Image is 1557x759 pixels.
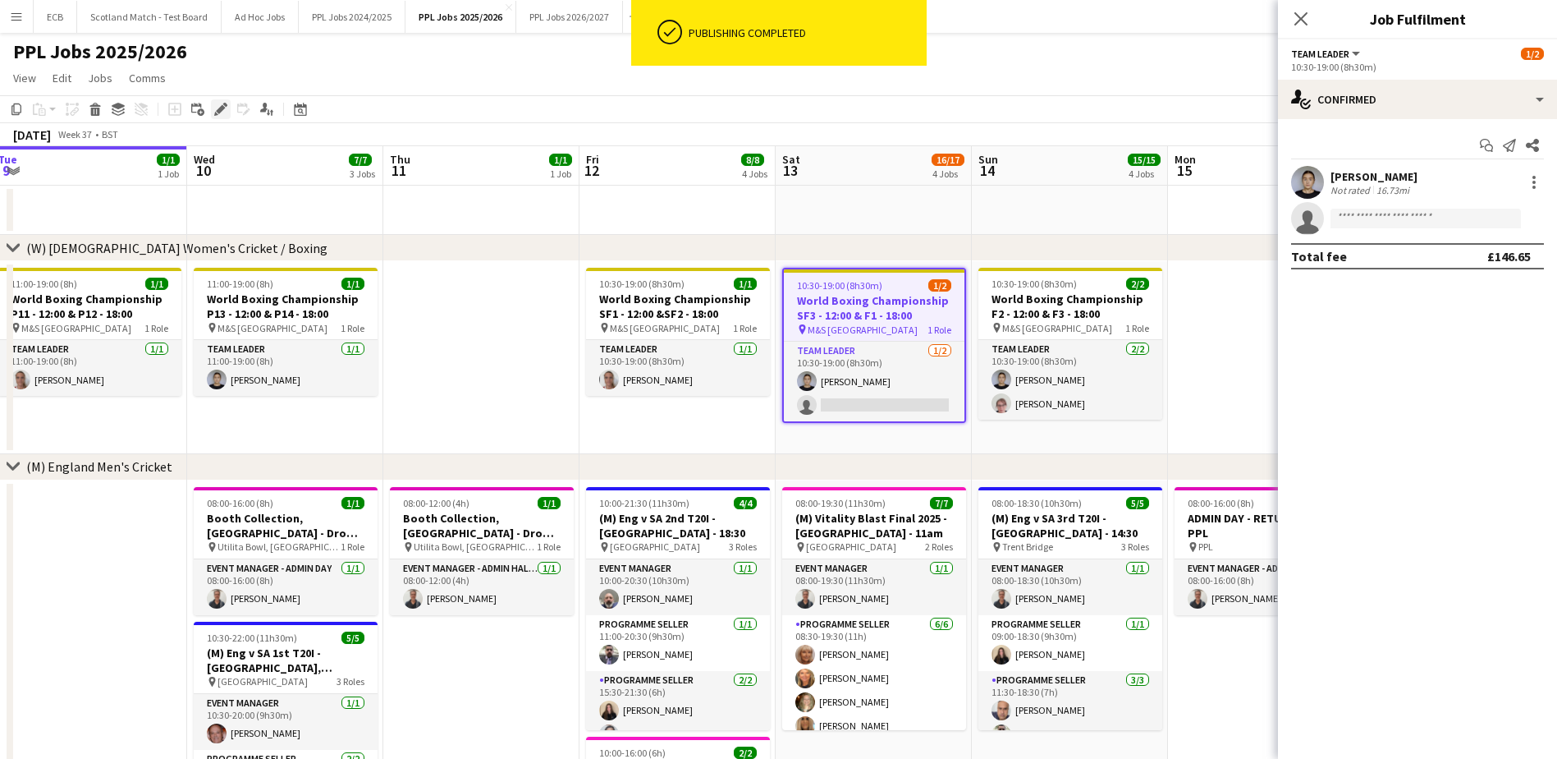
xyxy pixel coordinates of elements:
[207,632,297,644] span: 10:30-22:00 (11h30m)
[1487,248,1531,264] div: £146.65
[586,615,770,671] app-card-role: Programme Seller1/111:00-20:30 (9h30m)[PERSON_NAME]
[145,278,168,290] span: 1/1
[194,487,378,615] app-job-card: 08:00-16:00 (8h)1/1Booth Collection, [GEOGRAPHIC_DATA] - Drop off Warick Utilita Bowl, [GEOGRAPHI...
[599,278,685,290] span: 10:30-19:00 (8h30m)
[46,67,78,89] a: Edit
[350,168,375,180] div: 3 Jobs
[729,540,757,553] span: 3 Roles
[978,292,1162,321] h3: World Boxing Championship F2 - 12:00 & F3 - 18:00
[586,340,770,396] app-card-role: Team Leader1/110:30-19:00 (8h30m)[PERSON_NAME]
[925,540,953,553] span: 2 Roles
[191,161,215,180] span: 10
[1129,168,1160,180] div: 4 Jobs
[610,322,720,334] span: M&S [GEOGRAPHIC_DATA]
[689,25,920,40] div: Publishing completed
[1175,511,1358,540] h3: ADMIN DAY - RETURN VAN TO PPL
[610,540,700,553] span: [GEOGRAPHIC_DATA]
[978,487,1162,730] app-job-card: 08:00-18:30 (10h30m)5/5(M) Eng v SA 3rd T20I - [GEOGRAPHIC_DATA] - 14:30 Trent Bridge3 RolesEvent...
[403,497,469,509] span: 08:00-12:00 (4h)
[299,1,405,33] button: PPL Jobs 2024/2025
[194,559,378,615] app-card-role: Event Manager - Admin Day1/108:00-16:00 (8h)[PERSON_NAME]
[978,268,1162,420] app-job-card: 10:30-19:00 (8h30m)2/2World Boxing Championship F2 - 12:00 & F3 - 18:00 M&S [GEOGRAPHIC_DATA]1 Ro...
[7,67,43,89] a: View
[1291,48,1362,60] button: Team Leader
[991,497,1082,509] span: 08:00-18:30 (10h30m)
[516,1,623,33] button: PPL Jobs 2026/2027
[782,559,966,615] app-card-role: Event Manager1/108:00-19:30 (11h30m)[PERSON_NAME]
[806,540,896,553] span: [GEOGRAPHIC_DATA]
[741,154,764,166] span: 8/8
[932,168,964,180] div: 4 Jobs
[194,268,378,396] app-job-card: 11:00-19:00 (8h)1/1World Boxing Championship P13 - 12:00 & P14 - 18:00 M&S [GEOGRAPHIC_DATA]1 Rol...
[194,340,378,396] app-card-role: Team Leader1/111:00-19:00 (8h)[PERSON_NAME]
[194,511,378,540] h3: Booth Collection, [GEOGRAPHIC_DATA] - Drop off Warick
[88,71,112,85] span: Jobs
[390,487,574,615] app-job-card: 08:00-12:00 (4h)1/1Booth Collection, [GEOGRAPHIC_DATA] - Drop off Warick Utilita Bowl, [GEOGRAPHI...
[77,1,222,33] button: Scotland Match - Test Board
[21,322,131,334] span: M&S [GEOGRAPHIC_DATA]
[586,487,770,730] app-job-card: 10:00-21:30 (11h30m)4/4(M) Eng v SA 2nd T20I - [GEOGRAPHIC_DATA] - 18:30 [GEOGRAPHIC_DATA]3 Roles...
[207,497,273,509] span: 08:00-16:00 (8h)
[782,268,966,423] app-job-card: 10:30-19:00 (8h30m)1/2World Boxing Championship SF3 - 12:00 & F1 - 18:00 M&S [GEOGRAPHIC_DATA]1 R...
[1291,48,1349,60] span: Team Leader
[341,278,364,290] span: 1/1
[341,497,364,509] span: 1/1
[928,279,951,292] span: 1/2
[13,39,187,64] h1: PPL Jobs 2025/2026
[341,632,364,644] span: 5/5
[734,497,757,509] span: 4/4
[978,559,1162,615] app-card-role: Event Manager1/108:00-18:30 (10h30m)[PERSON_NAME]
[978,511,1162,540] h3: (M) Eng v SA 3rd T20I - [GEOGRAPHIC_DATA] - 14:30
[129,71,166,85] span: Comms
[1002,540,1053,553] span: Trent Bridge
[194,646,378,675] h3: (M) Eng v SA 1st T20I - [GEOGRAPHIC_DATA], [GEOGRAPHIC_DATA] - 18:[GEOGRAPHIC_DATA], [GEOGRAPHIC_...
[349,154,372,166] span: 7/7
[978,152,998,167] span: Sun
[782,487,966,730] app-job-card: 08:00-19:30 (11h30m)7/7(M) Vitality Blast Final 2025 - [GEOGRAPHIC_DATA] - 11am [GEOGRAPHIC_DATA]...
[1291,61,1544,73] div: 10:30-19:00 (8h30m)
[1373,184,1413,196] div: 16.73mi
[734,278,757,290] span: 1/1
[808,324,918,336] span: M&S [GEOGRAPHIC_DATA]
[932,154,964,166] span: 16/17
[599,747,666,759] span: 10:00-16:00 (6h)
[1175,487,1358,615] div: 08:00-16:00 (8h)1/1ADMIN DAY - RETURN VAN TO PPL PPL1 RoleEvent Manager - Admin Day1/108:00-16:00...
[54,128,95,140] span: Week 37
[795,497,886,509] span: 08:00-19:30 (11h30m)
[81,67,119,89] a: Jobs
[194,694,378,750] app-card-role: Event Manager1/110:30-20:00 (9h30m)[PERSON_NAME]
[390,152,410,167] span: Thu
[1278,8,1557,30] h3: Job Fulfilment
[733,322,757,334] span: 1 Role
[797,279,882,292] span: 10:30-19:00 (8h30m)
[991,278,1077,290] span: 10:30-19:00 (8h30m)
[586,152,599,167] span: Fri
[976,161,998,180] span: 14
[742,168,767,180] div: 4 Jobs
[11,278,77,290] span: 11:00-19:00 (8h)
[390,559,574,615] app-card-role: Event Manager - Admin Half Day1/108:00-12:00 (4h)[PERSON_NAME]
[586,511,770,540] h3: (M) Eng v SA 2nd T20I - [GEOGRAPHIC_DATA] - 18:30
[158,168,179,180] div: 1 Job
[337,675,364,688] span: 3 Roles
[26,240,327,256] div: (W) [DEMOGRAPHIC_DATA] Women's Cricket / Boxing
[387,161,410,180] span: 11
[584,161,599,180] span: 12
[1188,497,1254,509] span: 08:00-16:00 (8h)
[1330,169,1417,184] div: [PERSON_NAME]
[157,154,180,166] span: 1/1
[194,152,215,167] span: Wed
[978,340,1162,420] app-card-role: Team Leader2/210:30-19:00 (8h30m)[PERSON_NAME][PERSON_NAME]
[194,292,378,321] h3: World Boxing Championship P13 - 12:00 & P14 - 18:00
[341,322,364,334] span: 1 Role
[1121,540,1149,553] span: 3 Roles
[1125,322,1149,334] span: 1 Role
[1175,152,1196,167] span: Mon
[1175,559,1358,615] app-card-role: Event Manager - Admin Day1/108:00-16:00 (8h)[PERSON_NAME]
[1128,154,1161,166] span: 15/15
